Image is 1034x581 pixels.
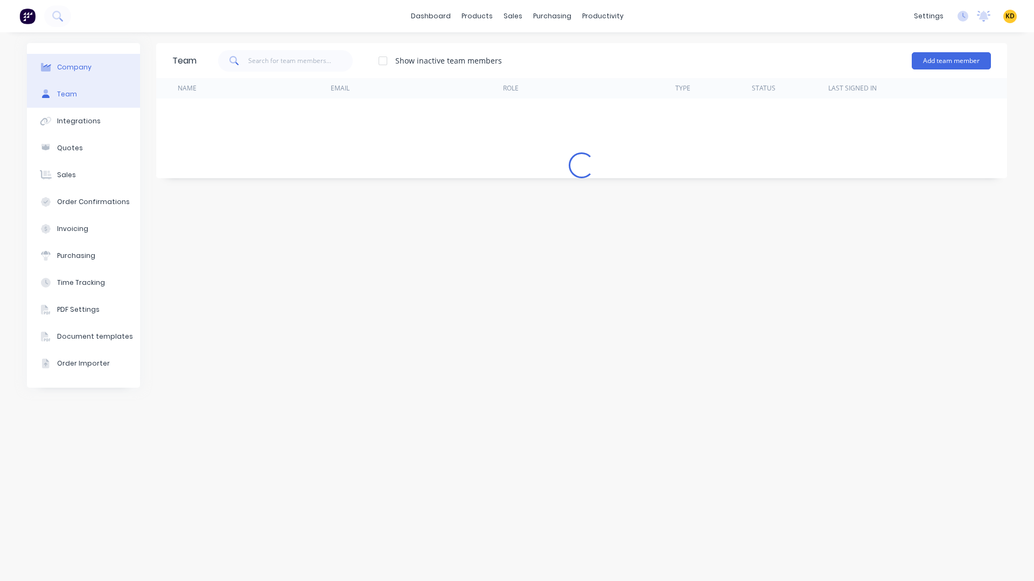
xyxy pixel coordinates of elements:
[498,8,528,24] div: sales
[395,55,502,66] div: Show inactive team members
[57,278,105,288] div: Time Tracking
[27,296,140,323] button: PDF Settings
[331,83,350,93] div: Email
[57,89,77,99] div: Team
[406,8,456,24] a: dashboard
[577,8,629,24] div: productivity
[57,359,110,368] div: Order Importer
[752,83,775,93] div: Status
[909,8,949,24] div: settings
[27,135,140,162] button: Quotes
[57,143,83,153] div: Quotes
[57,224,88,234] div: Invoicing
[27,350,140,377] button: Order Importer
[57,170,76,180] div: Sales
[528,8,577,24] div: purchasing
[57,332,133,341] div: Document templates
[57,251,95,261] div: Purchasing
[27,108,140,135] button: Integrations
[27,54,140,81] button: Company
[57,197,130,207] div: Order Confirmations
[1005,11,1015,21] span: KD
[912,52,991,69] button: Add team member
[456,8,498,24] div: products
[248,50,353,72] input: Search for team members...
[178,83,197,93] div: Name
[57,62,92,72] div: Company
[57,116,101,126] div: Integrations
[27,323,140,350] button: Document templates
[27,162,140,188] button: Sales
[57,305,100,314] div: PDF Settings
[27,242,140,269] button: Purchasing
[828,83,877,93] div: Last signed in
[503,83,519,93] div: Role
[19,8,36,24] img: Factory
[27,81,140,108] button: Team
[27,188,140,215] button: Order Confirmations
[675,83,690,93] div: Type
[27,269,140,296] button: Time Tracking
[27,215,140,242] button: Invoicing
[172,54,197,67] div: Team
